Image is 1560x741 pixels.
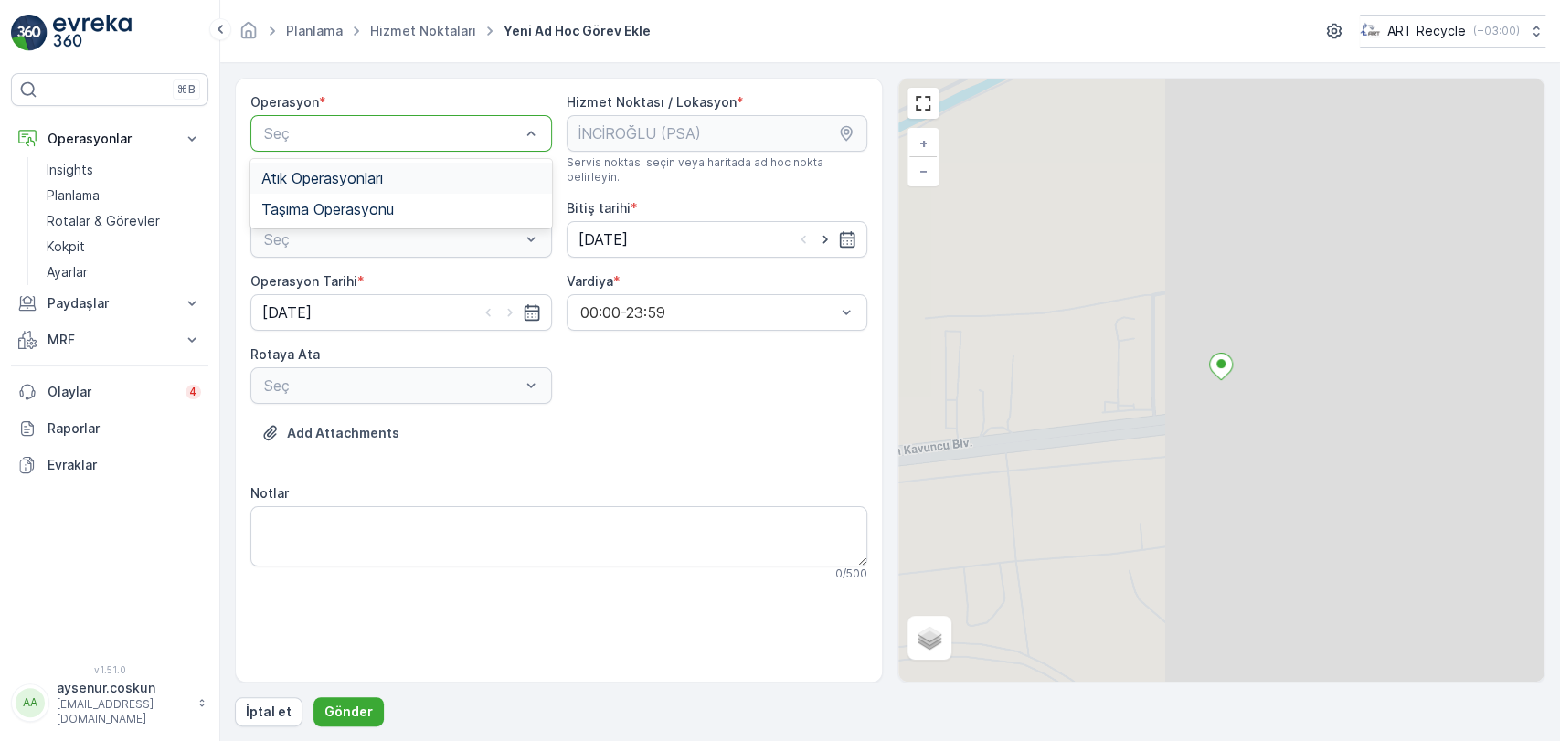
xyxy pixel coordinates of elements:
[47,186,100,205] p: Planlama
[370,23,476,38] a: Hizmet Noktaları
[250,294,552,331] input: dd/mm/yyyy
[39,234,208,259] a: Kokpit
[11,679,208,726] button: AAaysenur.coskun[EMAIL_ADDRESS][DOMAIN_NAME]
[47,161,93,179] p: Insights
[1387,22,1466,40] p: ART Recycle
[53,15,132,51] img: logo_light-DOdMpM7g.png
[48,456,201,474] p: Evraklar
[235,697,302,726] button: İptal et
[39,208,208,234] a: Rotalar & Görevler
[11,410,208,447] a: Raporlar
[48,383,175,401] p: Olaylar
[16,688,45,717] div: AA
[57,697,188,726] p: [EMAIL_ADDRESS][DOMAIN_NAME]
[909,157,937,185] a: Uzaklaştır
[177,82,196,97] p: ⌘B
[567,200,631,216] label: Bitiş tarihi
[239,27,259,43] a: Ana Sayfa
[11,374,208,410] a: Olaylar4
[567,94,737,110] label: Hizmet Noktası / Lokasyon
[11,285,208,322] button: Paydaşlar
[47,238,85,256] p: Kokpit
[264,122,520,144] p: Seç
[250,94,319,110] label: Operasyon
[1360,21,1380,41] img: image_23.png
[567,273,613,289] label: Vardiya
[286,23,343,38] a: Planlama
[250,485,289,501] label: Notlar
[250,418,410,448] button: Dosya Yükle
[11,664,208,675] span: v 1.51.0
[39,259,208,285] a: Ayarlar
[189,385,197,399] p: 4
[57,679,188,697] p: aysenur.coskun
[11,15,48,51] img: logo
[500,22,654,40] span: Yeni Ad Hoc Görev Ekle
[909,130,937,157] a: Yakınlaştır
[48,331,172,349] p: MRF
[11,121,208,157] button: Operasyonlar
[567,115,868,152] input: İNCİROĞLU (PSA)
[261,201,394,217] span: Taşıma Operasyonu
[835,566,867,581] p: 0 / 500
[11,322,208,358] button: MRF
[324,703,373,721] p: Gönder
[909,618,950,658] a: Layers
[11,447,208,483] a: Evraklar
[250,346,320,362] label: Rotaya Ata
[919,163,929,178] span: −
[567,221,868,258] input: dd/mm/yyyy
[48,130,172,148] p: Operasyonlar
[39,157,208,183] a: Insights
[287,424,399,442] p: Add Attachments
[47,263,88,281] p: Ayarlar
[48,419,201,438] p: Raporlar
[567,155,868,185] span: Servis noktası seçin veya haritada ad hoc nokta belirleyin.
[1360,15,1545,48] button: ART Recycle(+03:00)
[48,294,172,312] p: Paydaşlar
[909,90,937,117] a: View Fullscreen
[1473,24,1520,38] p: ( +03:00 )
[246,703,292,721] p: İptal et
[250,273,357,289] label: Operasyon Tarihi
[261,170,383,186] span: Atık Operasyonları
[313,697,384,726] button: Gönder
[47,212,160,230] p: Rotalar & Görevler
[39,183,208,208] a: Planlama
[919,135,928,151] span: +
